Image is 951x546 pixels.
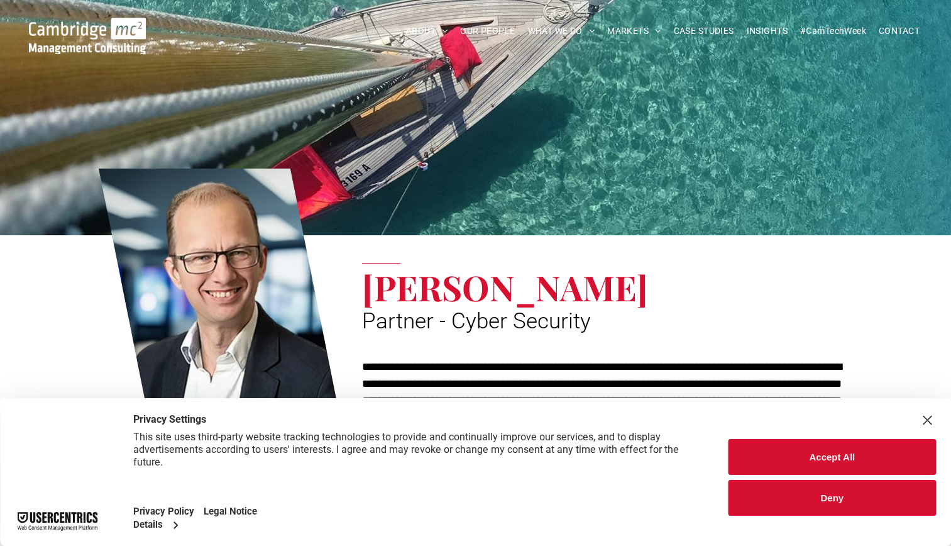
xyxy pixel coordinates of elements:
a: Your Business Transformed | Cambridge Management Consulting [29,19,146,33]
span: [PERSON_NAME] [362,264,648,310]
a: CASE STUDIES [668,21,740,41]
a: #CamTechWeek [794,21,872,41]
img: Cambridge MC Logo [29,18,146,54]
a: WHAT WE DO [522,21,602,41]
a: MARKETS [601,21,667,41]
a: Tom Burton | Partner - Cyber Security | Cambridge Management Consulting [99,167,339,411]
a: INSIGHTS [740,21,794,41]
a: CONTACT [872,21,926,41]
span: Partner - Cyber Security [362,308,591,334]
a: OUR PEOPLE [454,21,521,41]
a: ABOUT [400,21,454,41]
